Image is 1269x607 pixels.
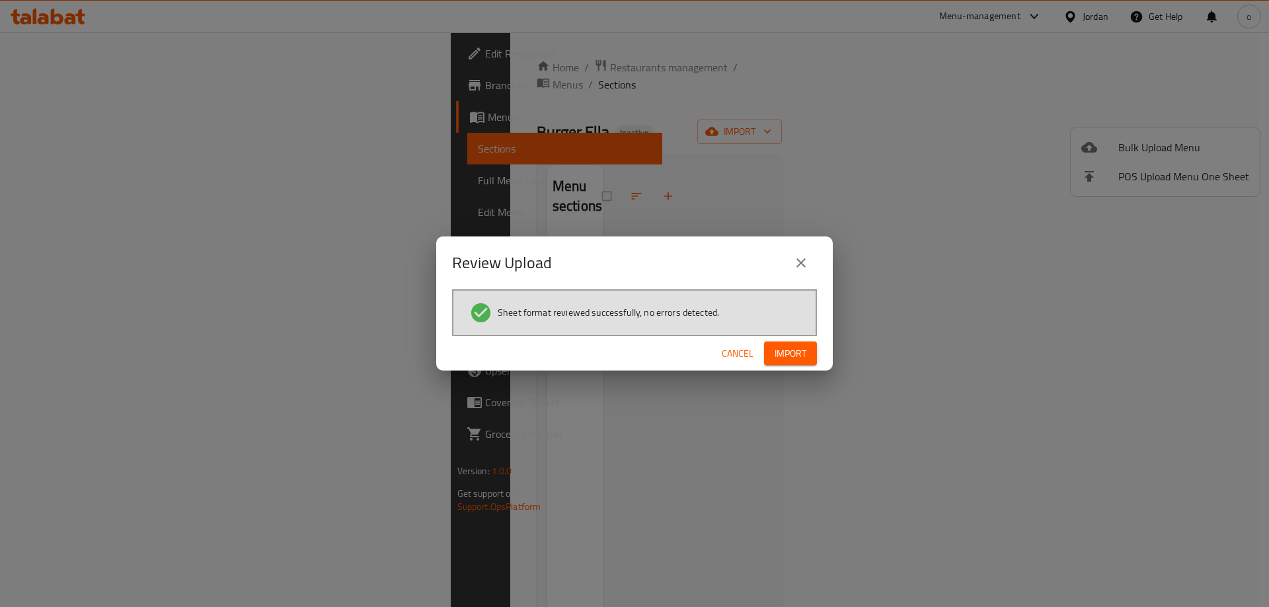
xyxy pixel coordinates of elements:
[764,341,817,366] button: Import
[716,341,759,366] button: Cancel
[498,306,719,319] span: Sheet format reviewed successfully, no errors detected.
[785,247,817,279] button: close
[775,345,806,362] span: Import
[452,252,552,273] h2: Review Upload
[722,345,753,362] span: Cancel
